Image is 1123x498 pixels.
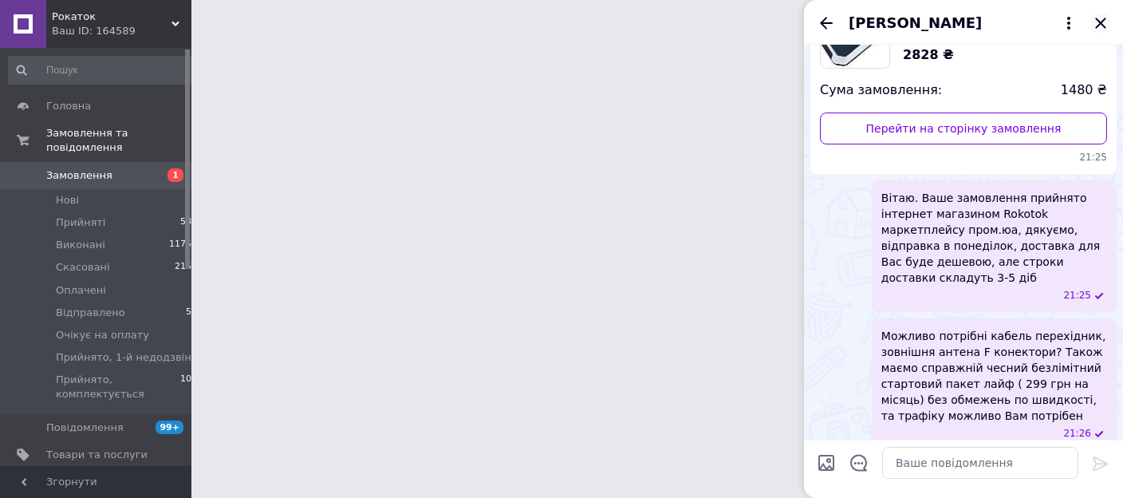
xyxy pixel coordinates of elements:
[820,151,1107,164] span: 21:25 12.10.2025
[56,328,149,342] span: Очікує на оплату
[1063,289,1091,302] span: 21:25 12.10.2025
[46,448,148,462] span: Товари та послуги
[46,126,191,155] span: Замовлення та повідомлення
[817,14,836,33] button: Назад
[849,13,982,34] span: [PERSON_NAME]
[56,350,191,365] span: Прийнято, 1-й недодзвін
[46,421,124,435] span: Повідомлення
[1063,427,1091,441] span: 21:26 12.10.2025
[56,283,106,298] span: Оплачені
[52,10,171,24] span: Рокаток
[56,215,105,230] span: Прийняті
[903,47,954,62] span: 2828 ₴
[46,99,91,113] span: Головна
[1091,14,1110,33] button: Закрити
[56,193,79,207] span: Нові
[820,81,942,100] span: Сума замовлення:
[180,373,197,401] span: 106
[1061,81,1107,100] span: 1480 ₴
[167,168,183,182] span: 1
[56,306,125,320] span: Відправлено
[156,421,183,434] span: 99+
[56,373,180,401] span: Прийнято, комплектується
[881,190,1107,286] span: Вітаю. Ваше замовлення прийнято інтернет магазином Rokotok маркетплейсу пром.юа, дякуємо, відправ...
[849,453,869,473] button: Відкрити шаблони відповідей
[881,328,1107,424] span: Можливо потрібні кабель перехідник, зовнішня антена F конектори? Також маємо справжній чесний без...
[56,238,105,252] span: Виконані
[52,24,191,38] div: Ваш ID: 164589
[8,56,199,85] input: Пошук
[175,260,197,275] span: 2158
[820,113,1107,144] a: Перейти на сторінку замовлення
[56,260,110,275] span: Скасовані
[849,13,1078,34] button: [PERSON_NAME]
[46,168,112,183] span: Замовлення
[180,215,197,230] span: 580
[169,238,197,252] span: 11758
